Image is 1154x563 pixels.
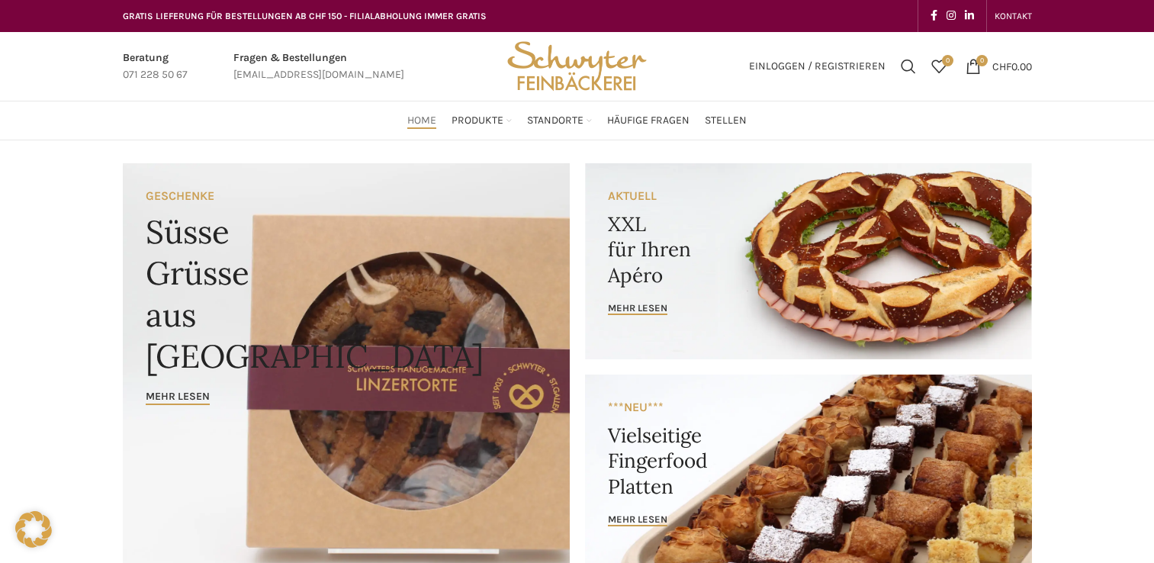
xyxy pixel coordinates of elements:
img: Bäckerei Schwyter [502,32,651,101]
span: Häufige Fragen [607,114,690,128]
span: Home [407,114,436,128]
a: Infobox link [233,50,404,84]
a: Home [407,105,436,136]
a: Linkedin social link [960,5,979,27]
a: KONTAKT [995,1,1032,31]
a: Banner link [585,163,1032,359]
a: Produkte [452,105,512,136]
a: Instagram social link [942,5,960,27]
a: Standorte [527,105,592,136]
span: KONTAKT [995,11,1032,21]
span: 0 [976,55,988,66]
a: Facebook social link [926,5,942,27]
span: Produkte [452,114,503,128]
span: 0 [942,55,953,66]
bdi: 0.00 [992,60,1032,72]
span: Stellen [705,114,747,128]
div: Secondary navigation [987,1,1040,31]
span: Einloggen / Registrieren [749,61,886,72]
a: Stellen [705,105,747,136]
a: 0 [924,51,954,82]
a: Site logo [502,59,651,72]
a: Einloggen / Registrieren [741,51,893,82]
div: Main navigation [115,105,1040,136]
span: GRATIS LIEFERUNG FÜR BESTELLUNGEN AB CHF 150 - FILIALABHOLUNG IMMER GRATIS [123,11,487,21]
a: 0 CHF0.00 [958,51,1040,82]
a: Suchen [893,51,924,82]
div: Meine Wunschliste [924,51,954,82]
span: Standorte [527,114,583,128]
a: Häufige Fragen [607,105,690,136]
span: CHF [992,60,1011,72]
a: Infobox link [123,50,188,84]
